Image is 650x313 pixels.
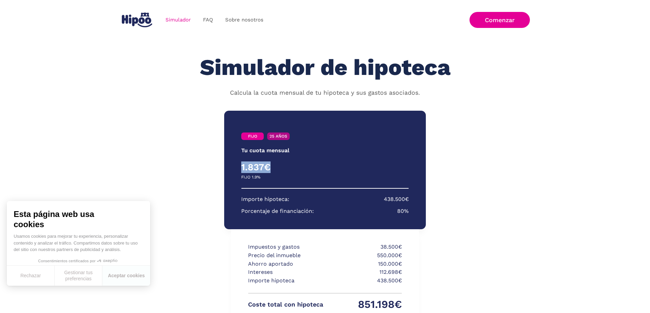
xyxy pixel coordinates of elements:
[397,207,409,216] p: 80%
[200,55,450,80] h1: Simulador de hipoteca
[327,251,402,260] p: 550.000€
[241,146,289,155] p: Tu cuota mensual
[120,10,154,30] a: home
[248,300,323,309] p: Coste total con hipoteca
[327,300,402,309] p: 851.198€
[219,13,270,27] a: Sobre nosotros
[197,13,219,27] a: FAQ
[248,251,323,260] p: Precio del inmueble
[230,89,420,97] p: Calcula la cuota mensual de tu hipoteca y sus gastos asociados.
[241,132,264,140] a: FIJO
[327,268,402,277] p: 112.698€
[470,12,530,28] a: Comenzar
[248,260,323,268] p: Ahorro aportado
[248,243,323,251] p: Impuestos y gastos
[327,243,402,251] p: 38.500€
[384,195,409,204] p: 438.500€
[327,260,402,268] p: 150.000€
[241,207,314,216] p: Porcentaje de financiación:
[241,173,260,182] p: FIJO 1.9%
[248,277,323,285] p: Importe hipoteca
[241,161,325,173] h4: 1.837€
[241,195,289,204] p: Importe hipoteca:
[267,132,290,140] a: 25 AÑOS
[248,268,323,277] p: Intereses
[327,277,402,285] p: 438.500€
[159,13,197,27] a: Simulador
